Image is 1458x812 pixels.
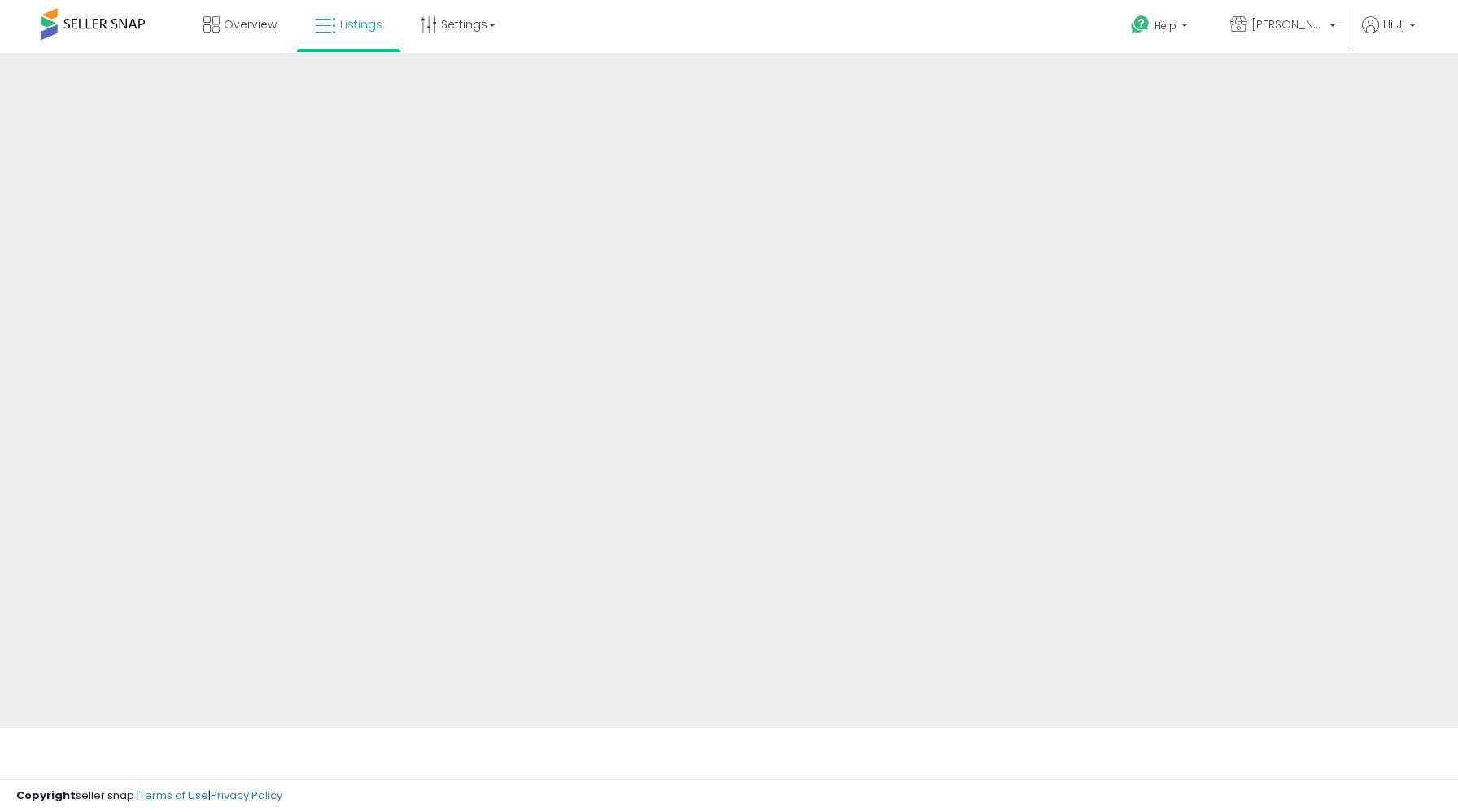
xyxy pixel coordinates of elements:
[1118,2,1204,53] a: Help
[224,16,277,33] span: Overview
[1362,16,1416,53] a: Hi Jj
[1383,16,1404,33] span: Hi Jj
[1251,16,1325,33] span: [PERSON_NAME]'s Movies
[340,16,382,33] span: Listings
[1155,19,1176,33] span: Help
[1130,15,1150,35] i: Get Help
